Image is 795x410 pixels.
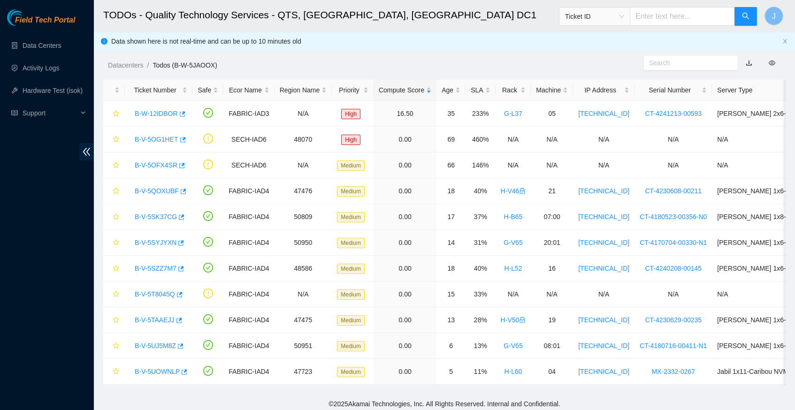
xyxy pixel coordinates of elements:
td: SECH-IAD6 [223,127,274,152]
a: [TECHNICAL_ID] [578,265,629,272]
span: star [113,291,119,298]
span: check-circle [203,211,213,221]
td: 5 [436,359,466,385]
span: Medium [337,367,365,377]
td: 16.50 [374,101,436,127]
a: download [746,59,752,67]
td: 28% [466,307,495,333]
td: FABRIC-IAD4 [223,204,274,230]
button: J [764,7,783,25]
td: N/A [573,281,634,307]
a: H-L52 [504,265,522,272]
input: Enter text here... [630,7,735,26]
a: B-V-5SK37CG [135,213,177,220]
td: 11% [466,359,495,385]
td: 0.00 [374,359,436,385]
span: check-circle [203,340,213,350]
span: Medium [337,238,365,248]
td: 21 [531,178,573,204]
a: CT-4230629-00235 [645,316,702,324]
td: N/A [531,127,573,152]
span: Ticket ID [565,9,624,23]
button: star [108,312,120,327]
td: 19 [531,307,573,333]
td: 0.00 [374,281,436,307]
td: SECH-IAD6 [223,152,274,178]
td: 18 [436,256,466,281]
td: N/A [496,152,531,178]
span: check-circle [203,263,213,273]
td: 08:01 [531,333,573,359]
td: 40% [466,256,495,281]
img: Akamai Technologies [7,9,47,26]
td: 6 [436,333,466,359]
span: exclamation-circle [203,289,213,298]
span: lock [519,317,526,323]
button: star [108,235,120,250]
span: Field Tech Portal [15,16,75,25]
span: star [113,188,119,195]
button: close [782,38,788,45]
td: 233% [466,101,495,127]
a: [TECHNICAL_ID] [578,213,629,220]
td: 13% [466,333,495,359]
span: star [113,265,119,273]
span: close [782,38,788,44]
a: MX-2332-0267 [651,368,695,375]
span: Medium [337,264,365,274]
a: [TECHNICAL_ID] [578,110,629,117]
td: N/A [496,127,531,152]
a: CT-4240208-00145 [645,265,702,272]
td: 69 [436,127,466,152]
button: star [108,106,120,121]
td: 0.00 [374,230,436,256]
td: N/A [634,127,712,152]
a: Datacenters [108,61,143,69]
td: N/A [573,127,634,152]
td: 14 [436,230,466,256]
td: 16 [531,256,573,281]
span: / [147,61,149,69]
span: Support [23,104,78,122]
td: 460% [466,127,495,152]
td: 13 [436,307,466,333]
td: N/A [634,281,712,307]
button: star [108,209,120,224]
a: CT-4241213-00593 [645,110,702,117]
td: 47723 [275,359,332,385]
span: J [772,10,776,22]
span: High [341,109,360,119]
td: 66 [436,152,466,178]
a: Activity Logs [23,64,60,72]
span: check-circle [203,185,213,195]
a: G-V65 [504,239,522,246]
td: FABRIC-IAD3 [223,101,274,127]
a: CT-4230608-00211 [645,187,702,195]
span: Medium [337,160,365,171]
span: search [742,12,749,21]
span: Medium [337,212,365,222]
span: star [113,136,119,144]
span: check-circle [203,237,213,247]
span: check-circle [203,366,213,376]
td: 0.00 [374,152,436,178]
td: FABRIC-IAD4 [223,281,274,307]
td: 0.00 [374,307,436,333]
td: 07:00 [531,204,573,230]
td: 146% [466,152,495,178]
button: search [734,7,757,26]
td: 35 [436,101,466,127]
span: Medium [337,341,365,351]
button: star [108,261,120,276]
td: 50809 [275,204,332,230]
a: H-B65 [504,213,523,220]
td: 17 [436,204,466,230]
td: FABRIC-IAD4 [223,359,274,385]
span: Medium [337,186,365,197]
td: FABRIC-IAD4 [223,256,274,281]
span: star [113,162,119,169]
span: check-circle [203,108,213,118]
span: Medium [337,289,365,300]
td: N/A [634,152,712,178]
span: star [113,368,119,376]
